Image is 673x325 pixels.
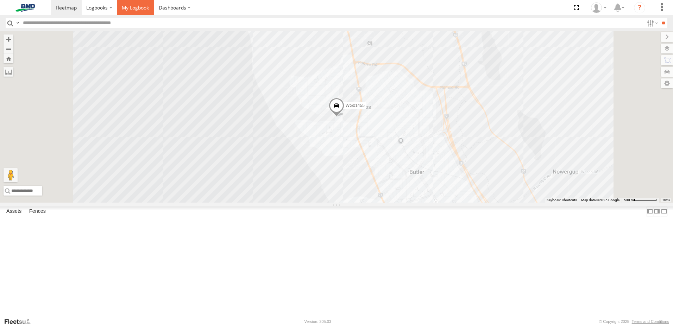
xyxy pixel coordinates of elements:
span: Map data ©2025 Google [581,198,619,202]
img: bmd-logo.svg [7,4,44,12]
label: Dock Summary Table to the Right [653,206,660,217]
a: Visit our Website [4,318,36,325]
div: Brett Mathews [589,2,609,13]
label: Hide Summary Table [661,206,668,217]
div: Version: 305.03 [304,319,331,324]
label: Search Filter Options [644,18,659,28]
button: Keyboard shortcuts [547,198,577,203]
div: © Copyright 2025 - [599,319,669,324]
button: Zoom in [4,34,13,44]
i: ? [634,2,645,13]
label: Assets [3,206,25,216]
button: Zoom out [4,44,13,54]
span: 500 m [624,198,634,202]
label: Fences [26,206,49,216]
label: Dock Summary Table to the Left [646,206,653,217]
label: Measure [4,67,13,77]
label: Search Query [15,18,20,28]
button: Zoom Home [4,54,13,63]
a: Terms and Conditions [632,319,669,324]
button: Drag Pegman onto the map to open Street View [4,168,18,182]
button: Map scale: 500 m per 61 pixels [622,198,659,203]
label: Map Settings [661,78,673,88]
span: WG01455 [346,103,365,108]
a: Terms [662,199,670,202]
